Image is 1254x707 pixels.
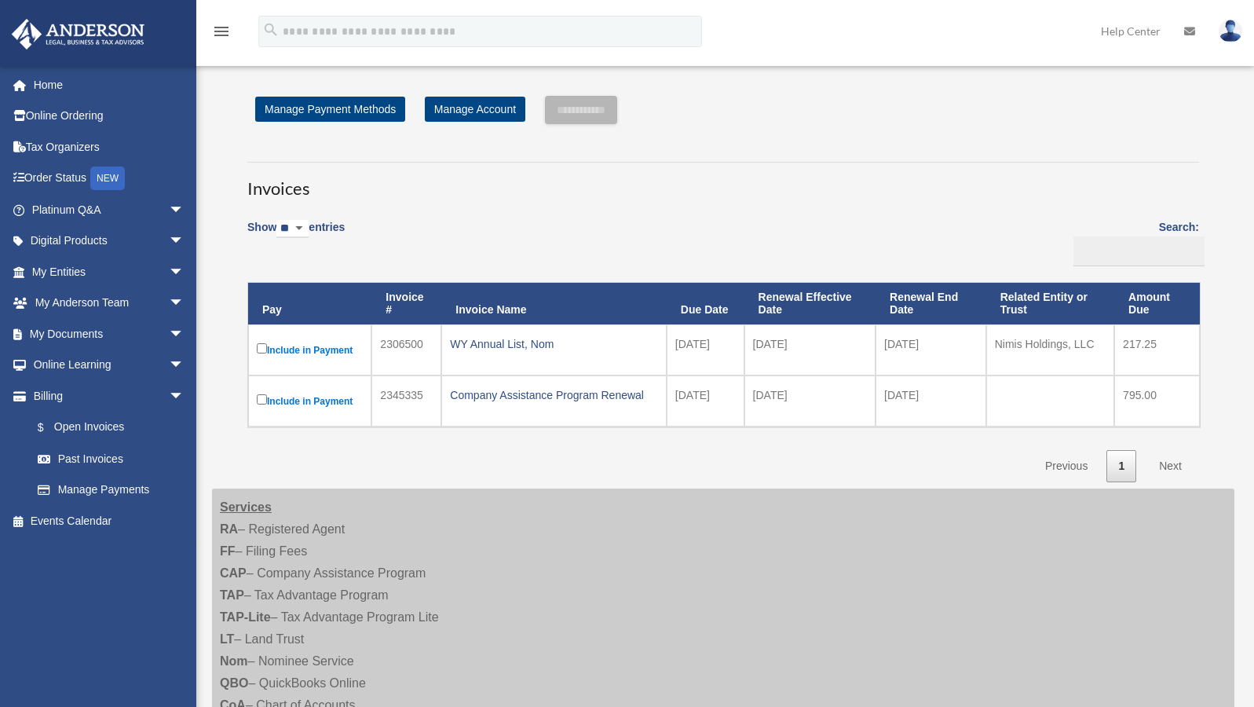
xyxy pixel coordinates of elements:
i: menu [212,22,231,41]
a: Online Learningarrow_drop_down [11,350,208,381]
td: 2345335 [371,375,441,427]
th: Renewal End Date: activate to sort column ascending [876,283,986,325]
select: Showentries [276,220,309,238]
strong: TAP-Lite [220,610,271,624]
strong: QBO [220,676,248,690]
i: search [262,21,280,38]
label: Include in Payment [257,391,363,411]
span: $ [46,418,54,438]
td: [DATE] [744,324,876,375]
a: Previous [1033,450,1099,482]
th: Invoice Name: activate to sort column ascending [441,283,667,325]
td: [DATE] [744,375,876,427]
img: Anderson Advisors Platinum Portal [7,19,149,49]
label: Search: [1068,218,1199,266]
a: Manage Payments [22,474,200,506]
span: arrow_drop_down [169,256,200,288]
td: 2306500 [371,324,441,375]
label: Show entries [247,218,345,254]
td: Nimis Holdings, LLC [986,324,1114,375]
div: Company Assistance Program Renewal [450,384,658,406]
td: 217.25 [1114,324,1200,375]
span: arrow_drop_down [169,194,200,226]
a: Platinum Q&Aarrow_drop_down [11,194,208,225]
input: Include in Payment [257,343,267,353]
strong: RA [220,522,238,536]
strong: TAP [220,588,244,602]
a: $Open Invoices [22,412,192,444]
a: menu [212,27,231,41]
a: My Documentsarrow_drop_down [11,318,208,350]
a: Home [11,69,208,101]
a: My Anderson Teamarrow_drop_down [11,288,208,319]
td: 795.00 [1114,375,1200,427]
div: NEW [90,167,125,190]
th: Related Entity or Trust: activate to sort column ascending [986,283,1114,325]
a: My Entitiesarrow_drop_down [11,256,208,288]
strong: LT [220,632,234,646]
div: WY Annual List, Nom [450,333,658,355]
a: Manage Payment Methods [255,97,405,122]
a: Next [1147,450,1194,482]
span: arrow_drop_down [169,318,200,350]
a: Order StatusNEW [11,163,208,195]
th: Pay: activate to sort column descending [248,283,371,325]
a: 1 [1106,450,1136,482]
span: arrow_drop_down [169,225,200,258]
input: Search: [1073,236,1205,266]
img: User Pic [1219,20,1242,42]
strong: CAP [220,566,247,580]
label: Include in Payment [257,340,363,360]
th: Amount Due: activate to sort column ascending [1114,283,1200,325]
td: [DATE] [667,324,744,375]
th: Due Date: activate to sort column ascending [667,283,744,325]
span: arrow_drop_down [169,380,200,412]
strong: Nom [220,654,248,668]
span: arrow_drop_down [169,288,200,320]
a: Tax Organizers [11,131,208,163]
span: arrow_drop_down [169,350,200,382]
a: Billingarrow_drop_down [11,380,200,412]
a: Events Calendar [11,505,208,537]
a: Digital Productsarrow_drop_down [11,225,208,257]
strong: Services [220,500,272,514]
strong: FF [220,544,236,558]
h3: Invoices [247,162,1199,201]
td: [DATE] [667,375,744,427]
a: Manage Account [425,97,525,122]
input: Include in Payment [257,394,267,405]
td: [DATE] [876,375,986,427]
a: Online Ordering [11,101,208,132]
td: [DATE] [876,324,986,375]
th: Invoice #: activate to sort column ascending [371,283,441,325]
a: Past Invoices [22,443,200,474]
th: Renewal Effective Date: activate to sort column ascending [744,283,876,325]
